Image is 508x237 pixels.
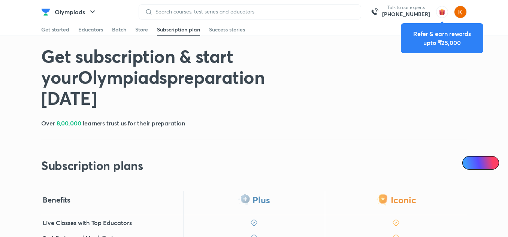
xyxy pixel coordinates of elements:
[209,26,245,33] div: Success stories
[152,9,355,15] input: Search courses, test series and educators
[41,158,143,173] h2: Subscription plans
[50,4,102,19] button: Olympiads
[382,4,430,10] p: Talk to our experts
[467,160,473,166] img: Icon
[382,10,430,18] a: [PHONE_NUMBER]
[78,24,103,36] a: Educators
[454,6,467,18] img: Khus pancholi
[475,160,495,166] span: Ai Doubts
[157,24,200,36] a: Subscription plan
[41,26,69,33] div: Get started
[157,26,200,33] div: Subscription plan
[43,218,132,227] h5: Live Classes with Top Educators
[407,29,477,47] div: Refer & earn rewards upto ₹25,000
[112,24,126,36] a: Batch
[78,26,103,33] div: Educators
[135,24,148,36] a: Store
[135,26,148,33] div: Store
[209,24,245,36] a: Success stories
[41,119,185,128] h5: Over learners trust us for their preparation
[367,4,382,19] img: call-us
[57,119,81,127] span: 8,00,000
[41,45,297,108] h1: Get subscription & start your Olympiads preparation [DATE]
[41,24,69,36] a: Get started
[112,26,126,33] div: Batch
[436,6,448,18] img: avatar
[462,156,499,170] a: Ai Doubts
[41,7,50,16] img: Company Logo
[43,195,70,205] h4: Benefits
